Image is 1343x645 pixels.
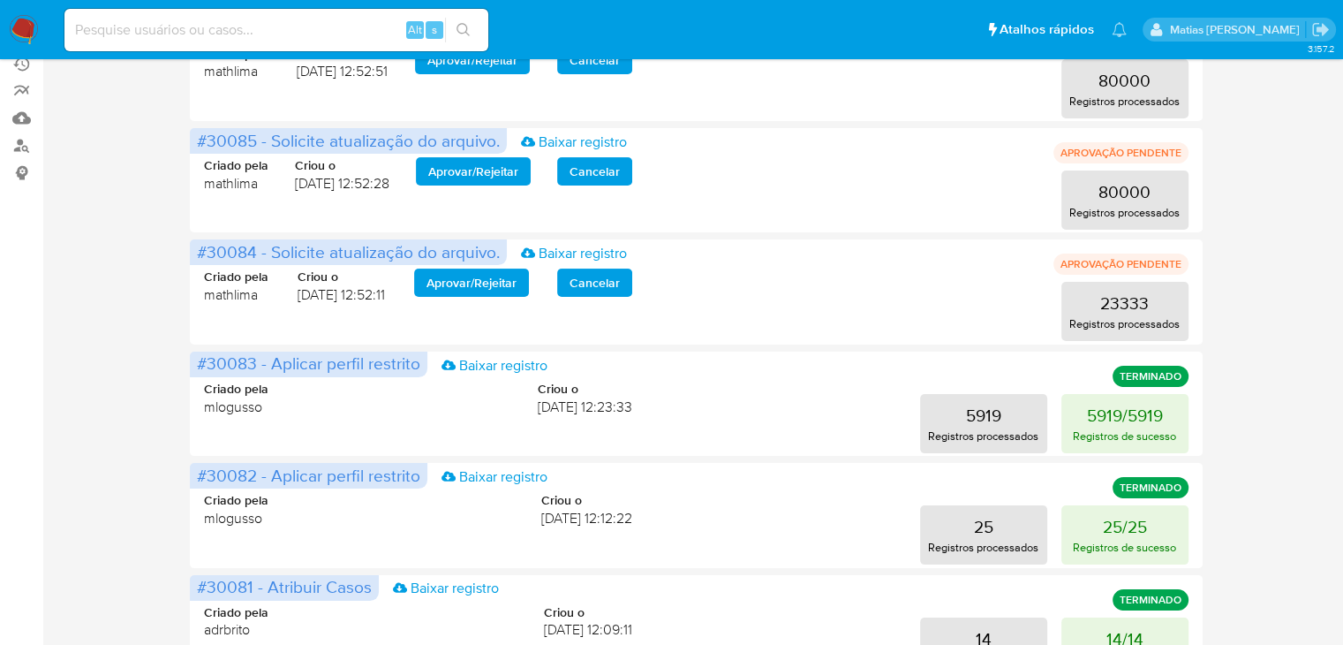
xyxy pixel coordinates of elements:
[1112,22,1127,37] a: Notificações
[408,21,422,38] span: Alt
[1311,20,1330,39] a: Sair
[1169,21,1305,38] p: matias.logusso@mercadopago.com.br
[432,21,437,38] span: s
[64,19,488,42] input: Pesquise usuários ou casos...
[1000,20,1094,39] span: Atalhos rápidos
[445,18,481,42] button: search-icon
[1307,42,1334,56] span: 3.157.2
